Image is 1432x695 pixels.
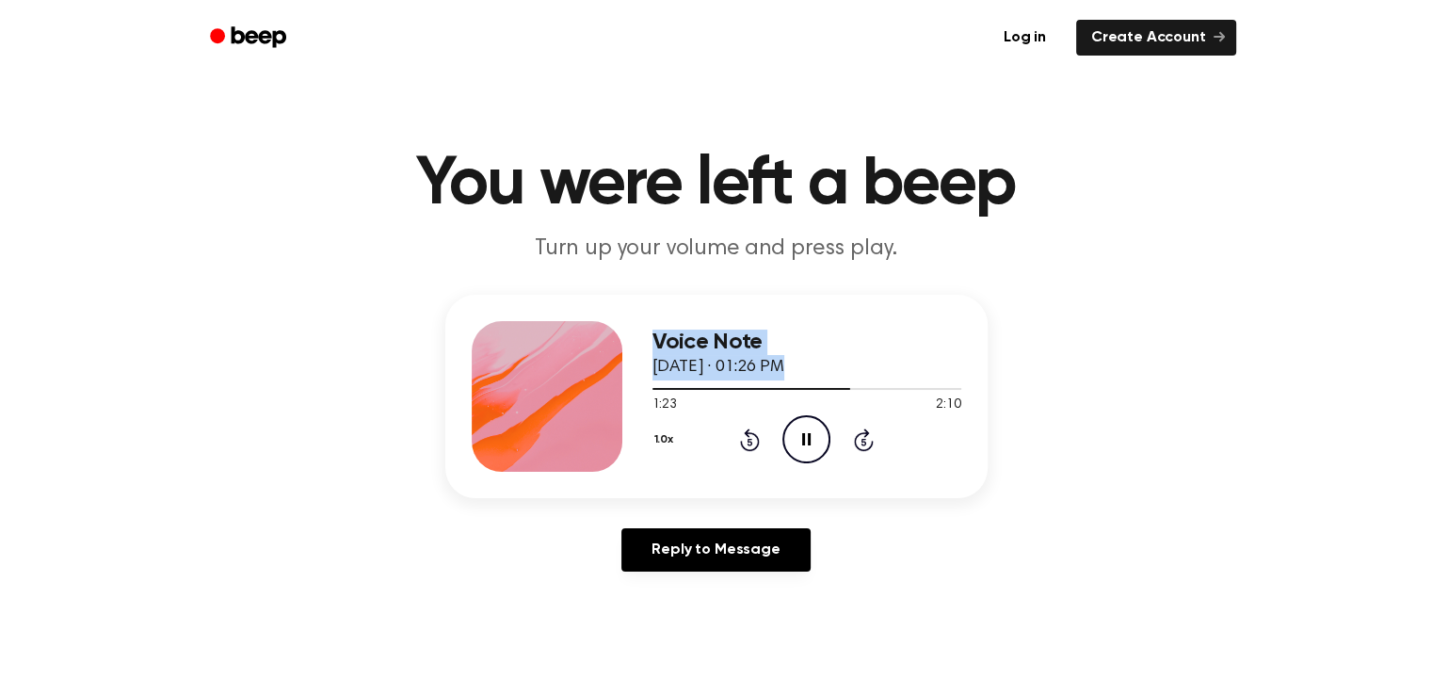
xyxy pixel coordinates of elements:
a: Log in [985,16,1065,59]
span: 1:23 [652,396,677,415]
button: 1.0x [652,424,681,456]
span: 2:10 [936,396,960,415]
a: Beep [197,20,303,57]
a: Create Account [1076,20,1236,56]
span: [DATE] · 01:26 PM [652,359,784,376]
p: Turn up your volume and press play. [355,234,1078,265]
h3: Voice Note [652,330,961,355]
a: Reply to Message [621,528,810,572]
h1: You were left a beep [234,151,1199,218]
